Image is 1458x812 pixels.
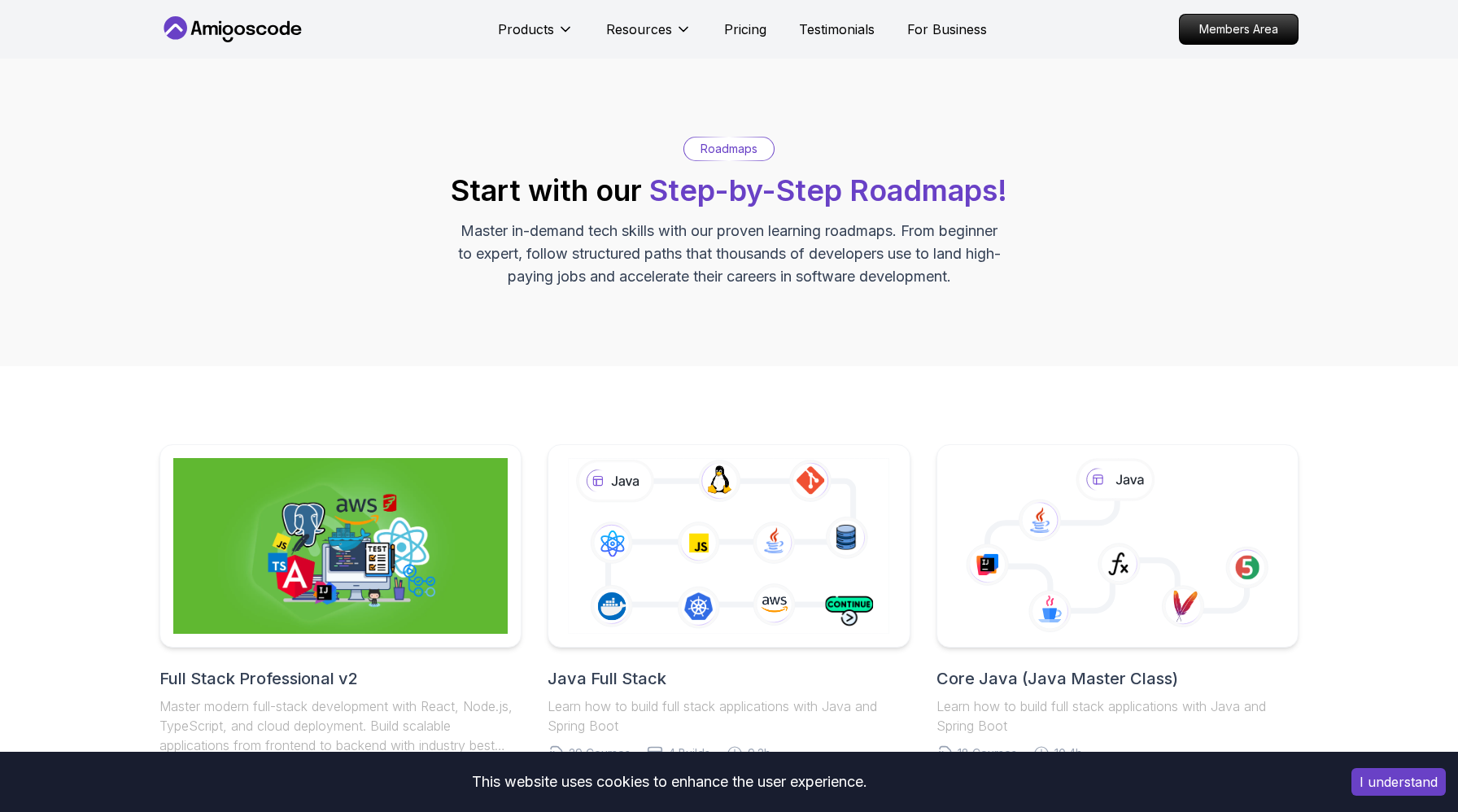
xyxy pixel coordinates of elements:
a: Full Stack Professional v2Full Stack Professional v2Master modern full-stack development with Rea... [159,444,522,781]
span: 10.4h [1054,745,1082,762]
a: Core Java (Java Master Class)Learn how to build full stack applications with Java and Spring Boot... [936,444,1299,762]
p: Products [498,20,554,39]
p: Learn how to build full stack applications with Java and Spring Boot [548,696,910,736]
h2: Core Java (Java Master Class) [936,667,1299,690]
h2: Start with our [451,174,1007,207]
h2: Java Full Stack [548,667,910,690]
a: Members Area [1179,14,1299,45]
button: Products [498,20,574,52]
button: Accept cookies [1351,768,1446,796]
p: Learn how to build full stack applications with Java and Spring Boot [936,696,1299,736]
a: Java Full StackLearn how to build full stack applications with Java and Spring Boot29 Courses4 Bu... [548,444,910,762]
a: For Business [907,20,987,39]
img: Full Stack Professional v2 [173,458,508,634]
button: Resources [606,20,692,52]
p: Members Area [1180,15,1298,44]
a: Testimonials [799,20,875,39]
a: Pricing [724,20,766,39]
p: Master in-demand tech skills with our proven learning roadmaps. From beginner to expert, follow s... [456,220,1002,288]
h2: Full Stack Professional v2 [159,667,522,690]
div: This website uses cookies to enhance the user experience. [12,764,1327,800]
span: Step-by-Step Roadmaps! [649,172,1007,208]
span: 4 Builds [668,745,710,762]
p: Resources [606,20,672,39]
span: 18 Courses [958,745,1017,762]
span: 9.2h [748,745,770,762]
p: Master modern full-stack development with React, Node.js, TypeScript, and cloud deployment. Build... [159,696,522,755]
p: Roadmaps [701,141,757,157]
span: 29 Courses [569,745,631,762]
